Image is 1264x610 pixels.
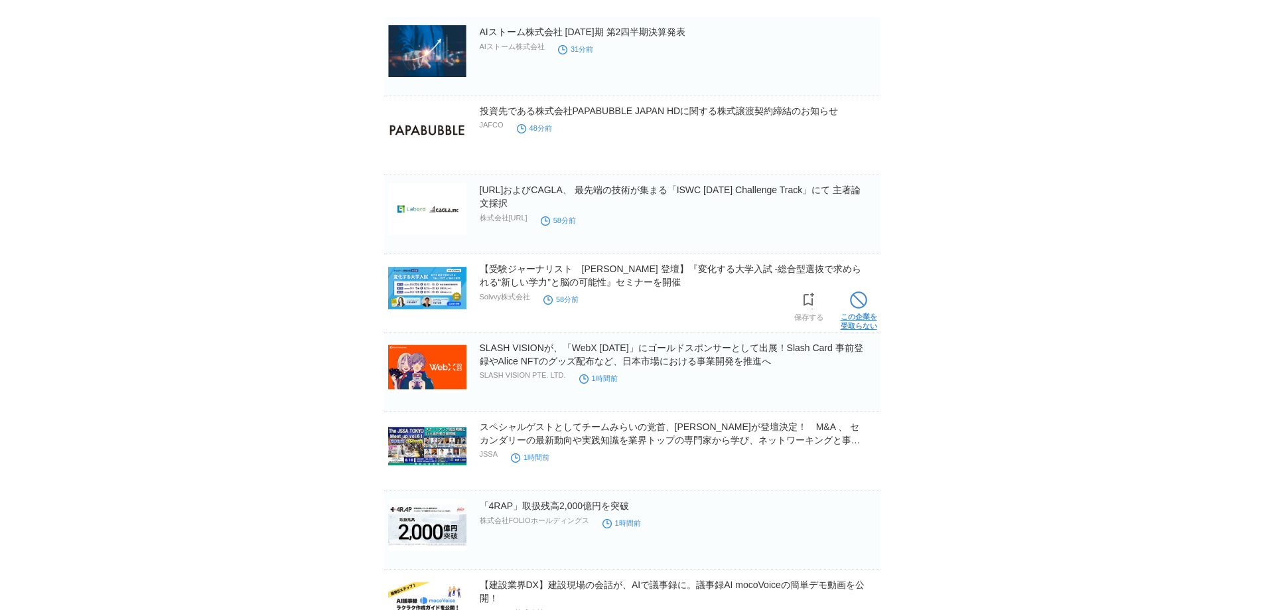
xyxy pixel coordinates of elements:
[480,371,566,379] p: SLASH VISION PTE. LTD.
[388,499,466,551] img: 「4RAP」取扱残高2,000億円を突破
[480,185,861,208] a: [URL]およびCAGLA、 最先端の技術が集まる「ISWC [DATE] Challenge Track」にて 主著論文採択
[480,121,504,129] p: JAFCO
[480,500,630,511] a: 「4RAP」取扱残高2,000億円を突破
[480,264,862,287] a: 【受験ジャーナリスト [PERSON_NAME] 登壇】『変化する大学入試 -総合型選抜で求められる“新しい学力”と脳の可能性』セミナーを開催
[541,216,576,224] time: 58分前
[388,262,466,314] img: 【受験ジャーナリスト 杉浦由美子氏 登壇】『変化する大学入試 -総合型選抜で求められる“新しい学力”と脳の可能性』セミナーを開催
[558,45,593,53] time: 31分前
[543,295,579,303] time: 58分前
[480,450,498,458] p: JSSA
[388,420,466,472] img: スペシャルゲストとしてチームみらいの党首、安野たかひろ氏が登壇決定！ M&A 、 セカンダリーの最新動向や実践知識を業界トップの専門家から学び、ネットワーキングと事業連携 の機会を提供します。
[480,421,861,459] a: スペシャルゲストとしてチームみらいの党首、[PERSON_NAME]が登壇決定！ M&A 、 セカンダリーの最新動向や実践知識を業界トップの専門家から学び、ネットワーキングと事業連携 の機会を提...
[517,124,552,132] time: 48分前
[480,27,686,37] a: AIストーム株式会社 [DATE]期 第2四半期決算発表
[602,519,641,527] time: 1時間前
[388,183,466,235] img: Laboro.AIおよびCAGLA、 最先端の技術が集まる「ISWC 2025 Challenge Track」にて 主著論文採択
[388,25,466,77] img: AIストーム株式会社 令和7年12月期 第2四半期決算発表
[794,289,823,322] a: 保存する
[841,288,877,331] a: この企業を受取らない
[480,106,839,116] a: 投資先である株式会社PAPABUBBLE JAPAN HDに関する株式譲渡契約締結のお知らせ
[480,343,863,366] a: SLASH VISIONが、「WebX [DATE]」にゴールドスポンサーとして出展！Slash Card 事前登録やAlice NFTのグッズ配布など、日本市場における事業開発を推進へ
[480,292,530,302] p: Solvvy株式会社
[511,453,549,461] time: 1時間前
[480,213,527,223] p: 株式会社[URL]
[480,516,589,526] p: 株式会社FOLIOホールディングス
[388,341,466,393] img: SLASH VISIONが、「WebX 2025」にゴールドスポンサーとして出展！Slash Card 事前登録やAlice NFTのグッズ配布など、日本市場における事業開発を推進へ
[480,42,545,52] p: AIストーム株式会社
[579,374,618,382] time: 1時間前
[480,579,865,603] a: 【建設業界DX】建設現場の会話が、AIで議事録に。議事録AI mocoVoiceの簡単デモ動画を公開！
[388,104,466,156] img: 投資先である株式会社PAPABUBBLE JAPAN HDに関する株式譲渡契約締結のお知らせ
